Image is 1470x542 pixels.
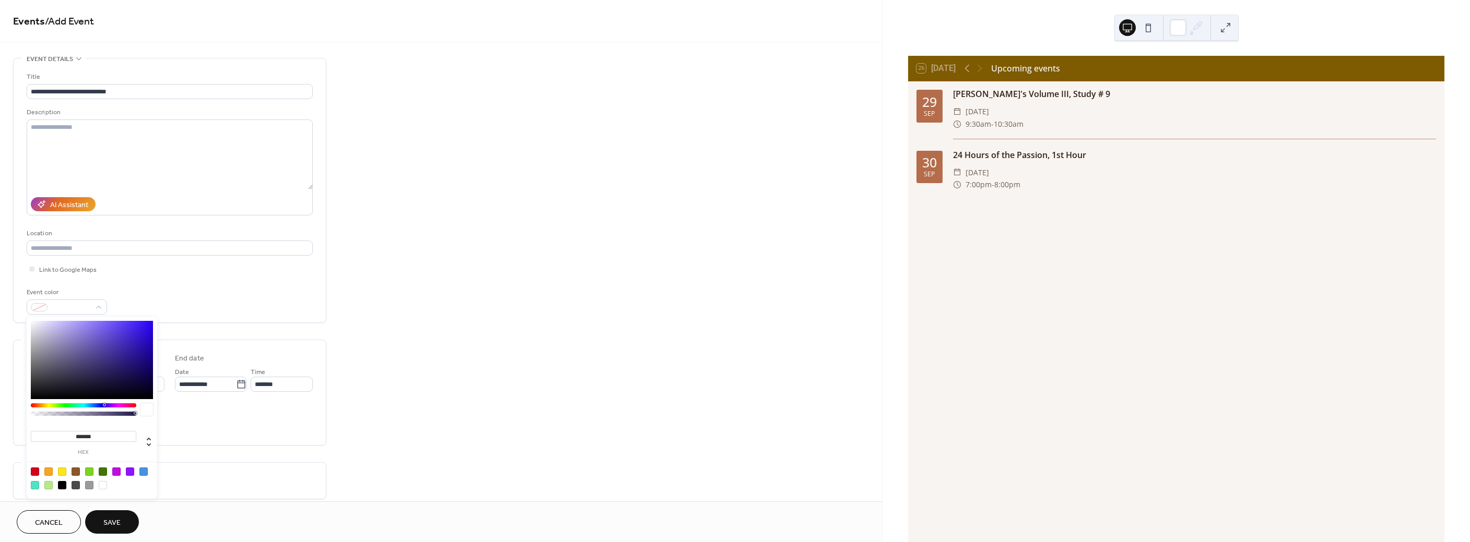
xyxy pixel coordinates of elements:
[58,481,66,489] div: #000000
[27,54,73,65] span: Event details
[953,178,961,191] div: ​
[953,118,961,130] div: ​
[922,156,937,169] div: 30
[966,118,991,130] span: 9:30am
[966,178,992,191] span: 7:00pm
[27,287,105,298] div: Event color
[85,510,139,534] button: Save
[45,11,94,32] span: / Add Event
[953,105,961,118] div: ​
[924,171,935,178] div: Sep
[992,178,994,191] span: -
[139,467,148,476] div: #4A90E2
[31,197,96,211] button: AI Assistant
[58,467,66,476] div: #F8E71C
[39,264,97,275] span: Link to Google Maps
[85,481,93,489] div: #9B9B9B
[72,467,80,476] div: #8B572A
[175,367,189,378] span: Date
[27,71,311,82] div: Title
[991,62,1060,75] div: Upcoming events
[27,107,311,118] div: Description
[50,200,88,211] div: AI Assistant
[966,166,989,179] span: [DATE]
[966,105,989,118] span: [DATE]
[35,517,63,528] span: Cancel
[251,367,265,378] span: Time
[994,178,1020,191] span: 8:00pm
[103,517,121,528] span: Save
[13,11,45,32] a: Events
[31,450,136,455] label: hex
[953,88,1436,100] div: [PERSON_NAME]'s Volume III, Study # 9
[994,118,1024,130] span: 10:30am
[953,149,1436,161] div: 24 Hours of the Passion, 1st Hour
[99,467,107,476] div: #417505
[85,467,93,476] div: #7ED321
[17,510,81,534] button: Cancel
[112,467,121,476] div: #BD10E0
[126,467,134,476] div: #9013FE
[27,228,311,239] div: Location
[72,481,80,489] div: #4A4A4A
[175,353,204,364] div: End date
[31,481,39,489] div: #50E3C2
[924,111,935,117] div: Sep
[44,481,53,489] div: #B8E986
[31,467,39,476] div: #D0021B
[953,166,961,179] div: ​
[922,95,937,109] div: 29
[991,118,994,130] span: -
[44,467,53,476] div: #F5A623
[99,481,107,489] div: #FFFFFF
